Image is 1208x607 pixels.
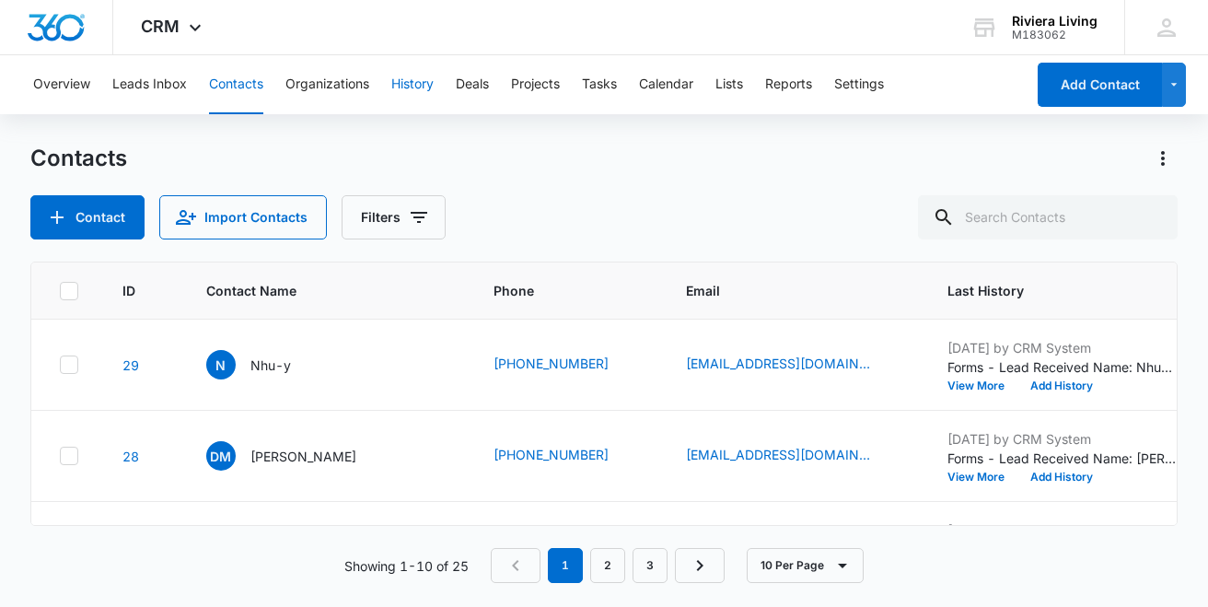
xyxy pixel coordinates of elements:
button: Settings [834,55,884,114]
a: Navigate to contact details page for Nhu-y [122,357,139,373]
button: View More [947,380,1017,391]
div: Contact Name - Denise Martinez - Select to Edit Field [206,441,389,471]
a: [EMAIL_ADDRESS][DOMAIN_NAME] [686,354,870,373]
p: [DATE] by CRM System [947,429,1178,449]
a: Page 2 [590,548,625,583]
button: Actions [1148,144,1178,173]
button: Lists [715,55,743,114]
div: account name [1012,14,1098,29]
span: Contact Name [206,281,423,300]
button: Add Contact [1038,63,1162,107]
button: Reports [765,55,812,114]
p: [DATE] by CRM System [947,520,1178,540]
div: Phone - (408) 218-4827 - Select to Edit Field [494,354,642,376]
button: Tasks [582,55,617,114]
span: Last History [947,281,1151,300]
span: Email [686,281,877,300]
a: [PHONE_NUMBER] [494,354,609,373]
button: View More [947,472,1017,483]
button: History [391,55,434,114]
nav: Pagination [491,548,725,583]
em: 1 [548,548,583,583]
a: Page 3 [633,548,668,583]
button: Overview [33,55,90,114]
button: Filters [342,195,446,239]
button: Leads Inbox [112,55,187,114]
p: Showing 1-10 of 25 [344,556,469,576]
button: Projects [511,55,560,114]
p: [DATE] by CRM System [947,338,1178,357]
button: Contacts [209,55,263,114]
button: Calendar [639,55,693,114]
div: Contact Name - Nhu-y - Select to Edit Field [206,350,324,379]
div: Phone - (775) 350-9571 - Select to Edit Field [494,445,642,467]
span: DM [206,441,236,471]
a: [PHONE_NUMBER] [494,445,609,464]
span: N [206,350,236,379]
button: Add History [1017,380,1106,391]
button: Add History [1017,472,1106,483]
p: Nhu-y [250,356,291,375]
p: [PERSON_NAME] [250,447,356,466]
p: Forms - Lead Received Name: Nhu-Y Email: [EMAIL_ADDRESS][DOMAIN_NAME] Phone: [PHONE_NUMBER] What ... [947,357,1178,377]
a: [EMAIL_ADDRESS][DOMAIN_NAME] [686,445,870,464]
input: Search Contacts [918,195,1178,239]
button: 10 Per Page [747,548,864,583]
button: Organizations [285,55,369,114]
div: Email - denisemartinez1992@yahoo.com - Select to Edit Field [686,445,903,467]
p: Forms - Lead Received Name: [PERSON_NAME] Email: [EMAIL_ADDRESS][DOMAIN_NAME] Phone: [PHONE_NUMBE... [947,449,1178,468]
button: Add Contact [30,195,145,239]
h1: Contacts [30,145,127,172]
div: Email - nguyenn4827@gmail.com - Select to Edit Field [686,354,903,376]
a: Next Page [675,548,725,583]
span: Phone [494,281,615,300]
span: ID [122,281,135,300]
button: Deals [456,55,489,114]
div: account id [1012,29,1098,41]
span: CRM [141,17,180,36]
a: Navigate to contact details page for Denise Martinez [122,449,139,464]
button: Import Contacts [159,195,327,239]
